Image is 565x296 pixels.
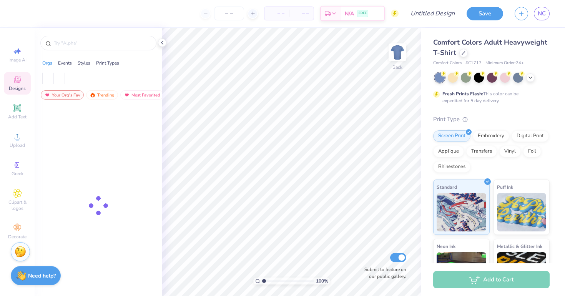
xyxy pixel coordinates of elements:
div: Vinyl [499,146,521,157]
img: trending.gif [90,92,96,98]
span: Add Text [8,114,27,120]
img: most_fav.gif [124,92,130,98]
div: Back [392,64,402,71]
input: Untitled Design [404,6,461,21]
label: Submit to feature on our public gallery. [360,266,406,280]
span: Neon Ink [437,242,455,250]
div: Your Org's Fav [41,90,84,100]
span: 100 % [316,278,328,284]
div: Trending [86,90,118,100]
div: Orgs [42,60,52,67]
span: – – [269,10,284,18]
button: Save [467,7,503,20]
span: Standard [437,183,457,191]
div: Screen Print [433,130,470,142]
strong: Need help? [28,272,56,279]
input: – – [214,7,244,20]
span: # C1717 [465,60,482,67]
div: Rhinestones [433,161,470,173]
div: Applique [433,146,464,157]
span: FREE [359,11,367,16]
span: Puff Ink [497,183,513,191]
img: Metallic & Glitter Ink [497,252,547,291]
span: Designs [9,85,26,91]
div: Digital Print [512,130,549,142]
div: Print Type [433,115,550,124]
img: most_fav.gif [44,92,50,98]
a: NC [534,7,550,20]
div: This color can be expedited for 5 day delivery. [442,90,537,104]
img: Standard [437,193,486,231]
span: Clipart & logos [4,199,31,211]
span: – – [294,10,309,18]
div: Events [58,60,72,67]
div: Styles [78,60,90,67]
span: Greek [12,171,23,177]
div: Foil [523,146,541,157]
img: Puff Ink [497,193,547,231]
span: N/A [345,10,354,18]
div: Print Types [96,60,119,67]
div: Embroidery [473,130,509,142]
div: Transfers [466,146,497,157]
span: Decorate [8,234,27,240]
span: Image AI [8,57,27,63]
span: Metallic & Glitter Ink [497,242,542,250]
img: Neon Ink [437,252,486,291]
img: Back [390,45,405,60]
div: Most Favorited [120,90,164,100]
span: NC [538,9,546,18]
span: Comfort Colors Adult Heavyweight T-Shirt [433,38,547,57]
input: Try "Alpha" [53,39,151,47]
span: Upload [10,142,25,148]
strong: Fresh Prints Flash: [442,91,483,97]
span: Comfort Colors [433,60,462,67]
span: Minimum Order: 24 + [485,60,524,67]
